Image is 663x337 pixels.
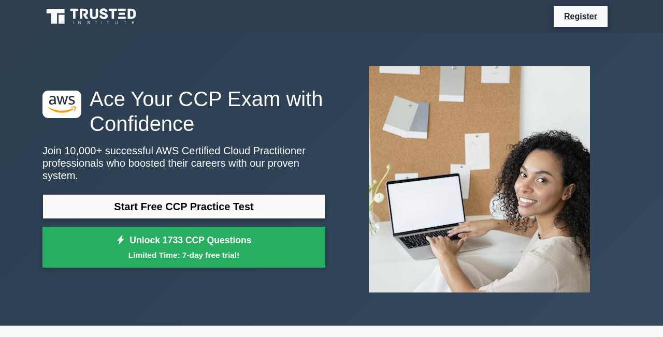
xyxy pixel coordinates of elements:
small: Limited Time: 7-day free trial! [55,249,312,261]
h1: Ace Your CCP Exam with Confidence [42,86,325,136]
a: Unlock 1733 CCP QuestionsLimited Time: 7-day free trial! [42,227,325,268]
p: Join 10,000+ successful AWS Certified Cloud Practitioner professionals who boosted their careers ... [42,144,325,182]
a: Start Free CCP Practice Test [42,194,325,219]
a: Register [558,10,603,23]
